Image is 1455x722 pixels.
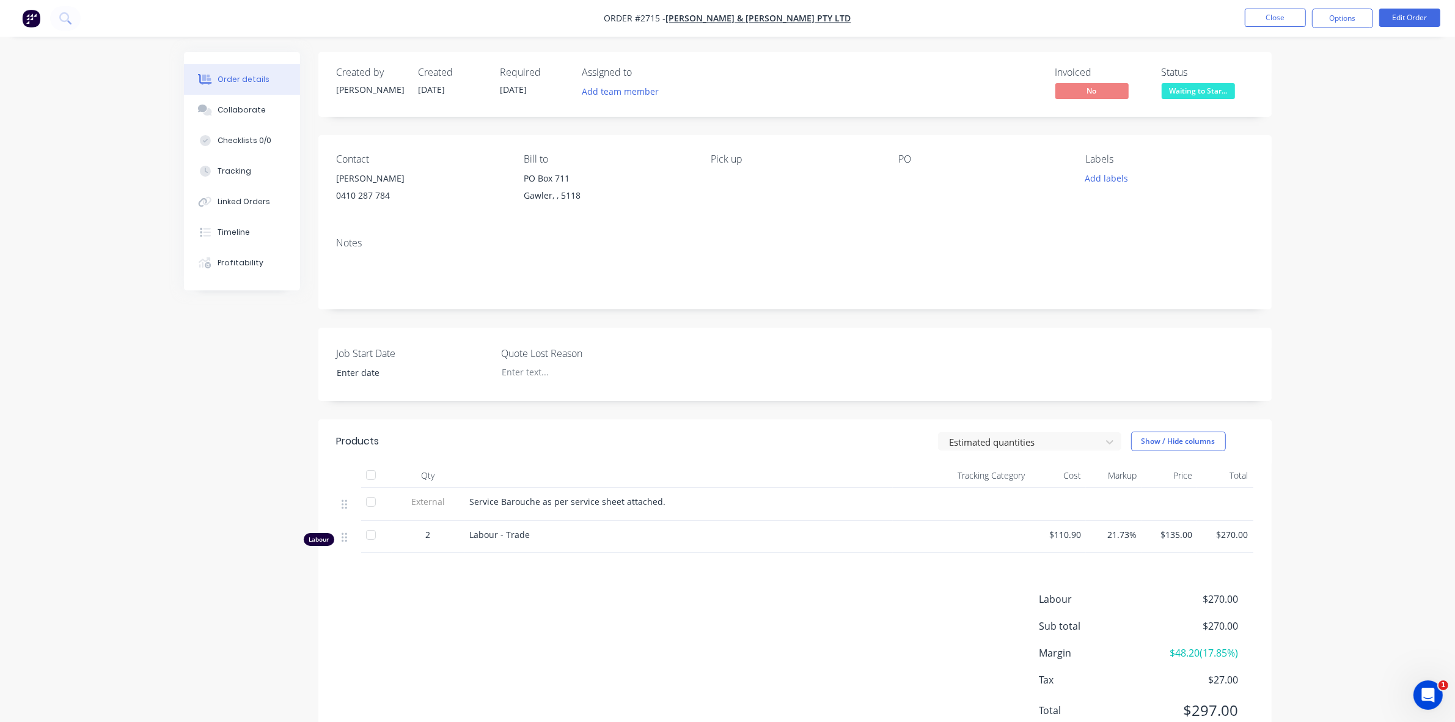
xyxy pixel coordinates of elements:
span: 21.73% [1091,528,1137,541]
div: Cost [1030,463,1086,488]
button: Collaborate [184,95,300,125]
div: [PERSON_NAME] [337,170,504,187]
img: Factory [22,9,40,28]
div: Total [1197,463,1253,488]
span: Sub total [1039,619,1148,633]
button: Waiting to Star... [1162,83,1235,101]
button: Add labels [1079,170,1135,186]
span: No [1055,83,1129,98]
div: Invoiced [1055,67,1147,78]
div: Qty [392,463,465,488]
div: PO Box 711 [524,170,691,187]
div: Status [1162,67,1253,78]
span: [DATE] [500,84,527,95]
div: Tracking [218,166,251,177]
span: External [397,495,460,508]
span: Service Barouche as per service sheet attached. [470,496,666,507]
div: Checklists 0/0 [218,135,271,146]
button: Close [1245,9,1306,27]
input: Enter date [328,364,480,382]
span: Margin [1039,646,1148,660]
span: Total [1039,703,1148,718]
button: Add team member [582,83,665,100]
div: Price [1142,463,1197,488]
div: Labour [304,533,334,546]
label: Quote Lost Reason [501,346,654,361]
button: Linked Orders [184,186,300,217]
span: $270.00 [1148,619,1238,633]
button: Profitability [184,248,300,278]
div: Markup [1086,463,1142,488]
div: Created by [337,67,404,78]
div: Pick up [711,153,878,165]
button: Edit Order [1379,9,1440,27]
div: [PERSON_NAME] [337,83,404,96]
span: $270.00 [1148,592,1238,606]
div: PO [898,153,1066,165]
span: 1 [1439,680,1448,690]
span: Labour - Trade [470,529,530,540]
div: Profitability [218,257,263,268]
span: Order #2715 - [604,13,666,24]
div: Tracking Category [893,463,1030,488]
span: $48.20 ( 17.85 %) [1148,646,1238,660]
div: 0410 287 784 [337,187,504,204]
div: Collaborate [218,105,266,116]
div: Order details [218,74,269,85]
span: $135.00 [1146,528,1192,541]
div: Contact [337,153,504,165]
div: Gawler, , 5118 [524,187,691,204]
span: $297.00 [1148,699,1238,721]
span: Tax [1039,672,1148,687]
span: Labour [1039,592,1148,606]
button: Options [1312,9,1373,28]
button: Order details [184,64,300,95]
span: [DATE] [419,84,445,95]
div: Products [337,434,379,449]
span: Waiting to Star... [1162,83,1235,98]
div: Notes [337,237,1253,249]
span: 2 [426,528,431,541]
span: $110.90 [1035,528,1081,541]
div: PO Box 711Gawler, , 5118 [524,170,691,209]
div: Bill to [524,153,691,165]
button: Add team member [575,83,665,100]
div: Linked Orders [218,196,270,207]
button: Timeline [184,217,300,248]
div: Labels [1085,153,1253,165]
button: Tracking [184,156,300,186]
div: Created [419,67,486,78]
iframe: Intercom live chat [1413,680,1443,710]
span: $270.00 [1202,528,1248,541]
div: [PERSON_NAME]0410 287 784 [337,170,504,209]
a: [PERSON_NAME] & [PERSON_NAME] Pty Ltd [666,13,851,24]
div: Required [500,67,568,78]
button: Checklists 0/0 [184,125,300,156]
div: Assigned to [582,67,705,78]
button: Show / Hide columns [1131,432,1226,451]
div: Timeline [218,227,250,238]
span: $27.00 [1148,672,1238,687]
label: Job Start Date [337,346,489,361]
